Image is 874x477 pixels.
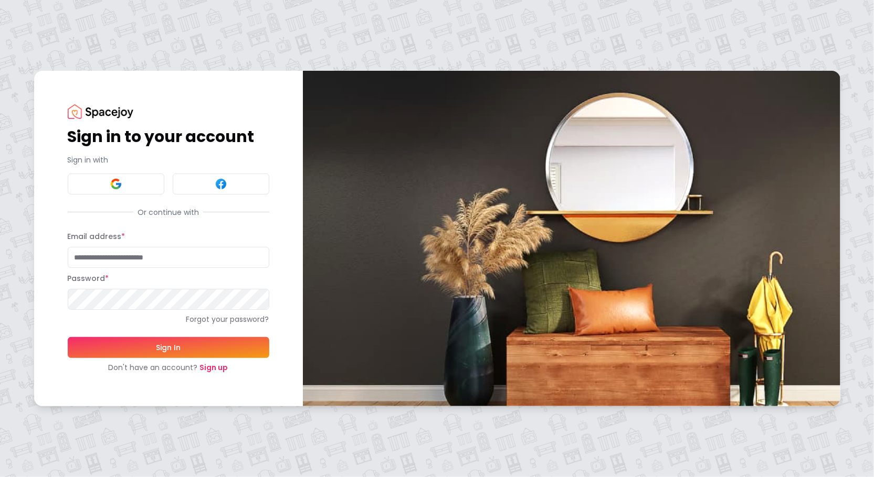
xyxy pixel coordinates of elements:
[68,362,269,373] div: Don't have an account?
[68,127,269,146] h1: Sign in to your account
[215,178,227,190] img: Facebook signin
[68,155,269,165] p: Sign in with
[68,104,133,118] img: Spacejoy Logo
[133,207,203,218] span: Or continue with
[110,178,122,190] img: Google signin
[200,362,228,373] a: Sign up
[303,71,840,406] img: banner
[68,337,269,358] button: Sign In
[68,314,269,324] a: Forgot your password?
[68,273,109,284] label: Password
[68,231,125,242] label: Email address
